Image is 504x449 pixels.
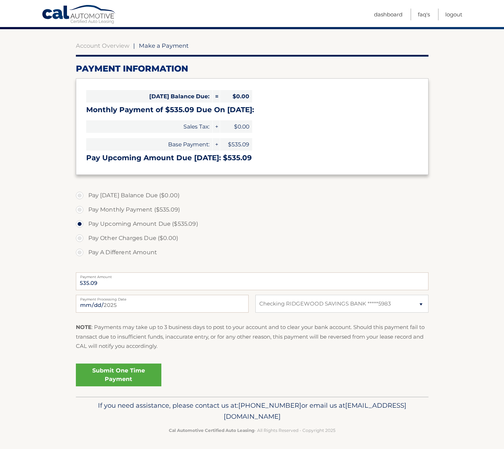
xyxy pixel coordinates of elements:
span: $0.00 [220,120,252,133]
a: Cal Automotive [42,5,116,25]
span: Base Payment: [86,138,212,151]
label: Pay Other Charges Due ($0.00) [76,231,428,245]
strong: Cal Automotive Certified Auto Leasing [169,428,254,433]
label: Payment Amount [76,272,428,278]
input: Payment Date [76,295,249,313]
h3: Monthly Payment of $535.09 Due On [DATE]: [86,105,418,114]
p: - All Rights Reserved - Copyright 2025 [80,427,424,434]
label: Payment Processing Date [76,295,249,301]
a: FAQ's [418,9,430,20]
a: Dashboard [374,9,402,20]
strong: NOTE [76,324,92,330]
label: Pay A Different Amount [76,245,428,260]
span: + [213,138,220,151]
span: $535.09 [220,138,252,151]
span: [DATE] Balance Due: [86,90,212,103]
input: Payment Amount [76,272,428,290]
label: Pay Monthly Payment ($535.09) [76,203,428,217]
span: = [213,90,220,103]
span: Make a Payment [139,42,189,49]
span: $0.00 [220,90,252,103]
a: Account Overview [76,42,129,49]
h2: Payment Information [76,63,428,74]
p: If you need assistance, please contact us at: or email us at [80,400,424,423]
a: Submit One Time Payment [76,364,161,386]
span: Sales Tax: [86,120,212,133]
p: : Payments may take up to 3 business days to post to your account and to clear your bank account.... [76,323,428,351]
a: Logout [445,9,462,20]
span: | [133,42,135,49]
label: Pay Upcoming Amount Due ($535.09) [76,217,428,231]
label: Pay [DATE] Balance Due ($0.00) [76,188,428,203]
span: [PHONE_NUMBER] [238,401,301,409]
h3: Pay Upcoming Amount Due [DATE]: $535.09 [86,153,418,162]
span: + [213,120,220,133]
